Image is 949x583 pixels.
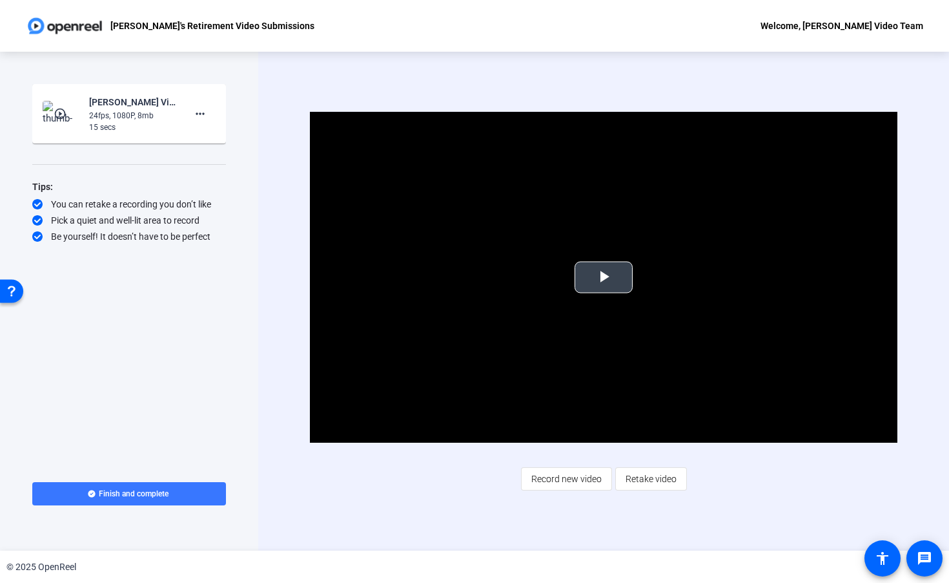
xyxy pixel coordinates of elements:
div: 15 secs [89,122,176,133]
div: You can retake a recording you don’t like [32,198,226,211]
div: Video Player [310,112,897,443]
button: Play Video [575,262,633,293]
img: OpenReel logo [26,13,104,39]
div: [PERSON_NAME] Video Team-VA OCC [PERSON_NAME]-s Retirement Video-[PERSON_NAME]-s Retirement Video... [89,94,176,110]
div: Pick a quiet and well-lit area to record [32,214,226,227]
button: Retake video [615,467,687,491]
p: [PERSON_NAME]'s Retirement Video Submissions [110,18,314,34]
div: Welcome, [PERSON_NAME] Video Team [760,18,923,34]
mat-icon: accessibility [875,551,890,566]
button: Record new video [521,467,612,491]
div: Be yourself! It doesn’t have to be perfect [32,230,226,243]
button: Finish and complete [32,482,226,505]
div: Tips: [32,179,226,195]
span: Retake video [626,467,677,491]
mat-icon: message [917,551,932,566]
span: Record new video [531,467,602,491]
mat-icon: play_circle_outline [54,107,69,120]
div: 24fps, 1080P, 8mb [89,110,176,122]
mat-icon: more_horiz [192,106,208,122]
span: Finish and complete [99,489,168,499]
img: thumb-nail [43,101,81,127]
div: © 2025 OpenReel [6,560,76,574]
